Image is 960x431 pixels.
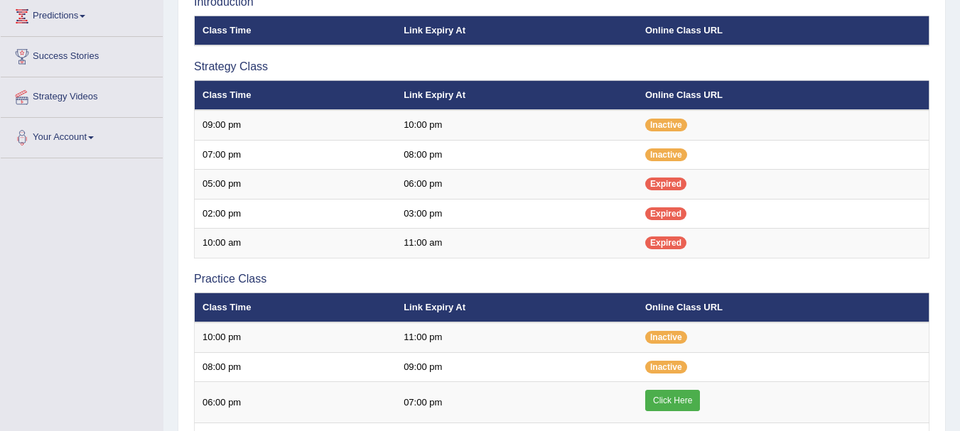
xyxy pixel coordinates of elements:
td: 10:00 am [195,229,397,258]
td: 11:00 am [396,229,637,258]
td: 06:00 pm [195,382,397,423]
td: 09:00 pm [396,352,637,382]
td: 09:00 pm [195,110,397,140]
th: Class Time [195,80,397,110]
td: 03:00 pm [396,199,637,229]
span: Expired [645,178,686,190]
th: Online Class URL [637,80,929,110]
span: Inactive [645,361,687,373]
td: 07:00 pm [396,382,637,423]
span: Expired [645,207,686,220]
span: Expired [645,236,686,249]
span: Inactive [645,119,687,131]
h3: Practice Class [194,273,929,285]
a: Success Stories [1,37,163,72]
td: 11:00 pm [396,322,637,352]
th: Online Class URL [637,16,929,45]
td: 06:00 pm [396,170,637,200]
td: 07:00 pm [195,140,397,170]
th: Online Class URL [637,293,929,322]
td: 08:00 pm [396,140,637,170]
th: Class Time [195,16,397,45]
th: Link Expiry At [396,293,637,322]
h3: Strategy Class [194,60,929,73]
a: Your Account [1,118,163,153]
th: Class Time [195,293,397,322]
td: 02:00 pm [195,199,397,229]
a: Click Here [645,390,700,411]
td: 05:00 pm [195,170,397,200]
span: Inactive [645,148,687,161]
span: Inactive [645,331,687,344]
th: Link Expiry At [396,80,637,110]
a: Strategy Videos [1,77,163,113]
td: 08:00 pm [195,352,397,382]
th: Link Expiry At [396,16,637,45]
td: 10:00 pm [396,110,637,140]
td: 10:00 pm [195,322,397,352]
